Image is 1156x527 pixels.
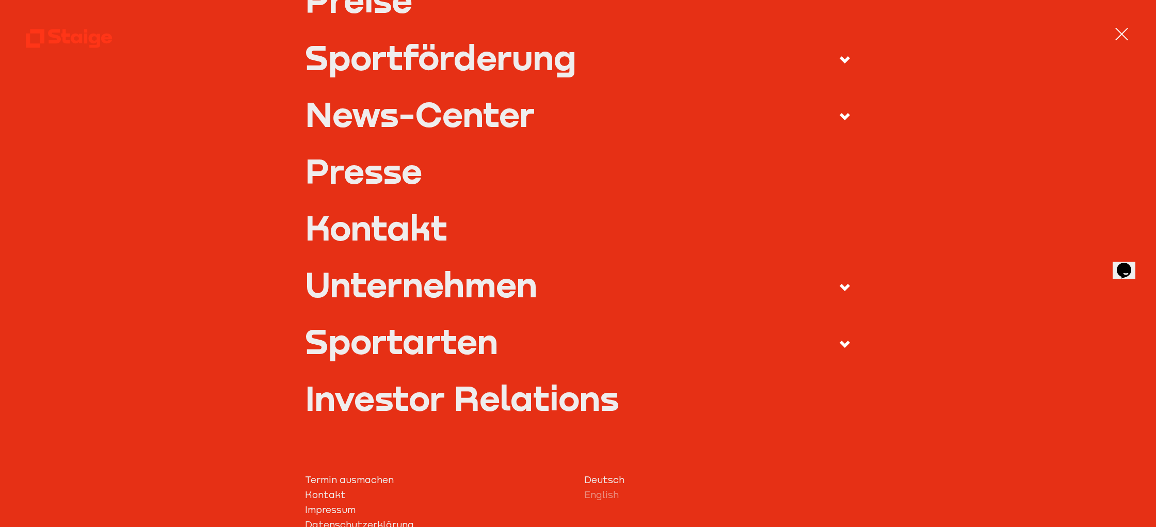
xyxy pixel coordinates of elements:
a: Termin ausmachen [305,472,571,487]
a: Investor Relations [305,381,851,415]
a: Presse [305,154,851,188]
a: Deutsch [584,472,850,487]
a: Kontakt [305,487,571,502]
a: Impressum [305,502,571,517]
div: Sportförderung [305,40,576,74]
iframe: chat widget [1113,248,1146,279]
a: English [584,487,850,502]
div: Sportarten [305,324,498,358]
div: Unternehmen [305,267,537,301]
div: News-Center [305,97,535,131]
a: Kontakt [305,211,851,245]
